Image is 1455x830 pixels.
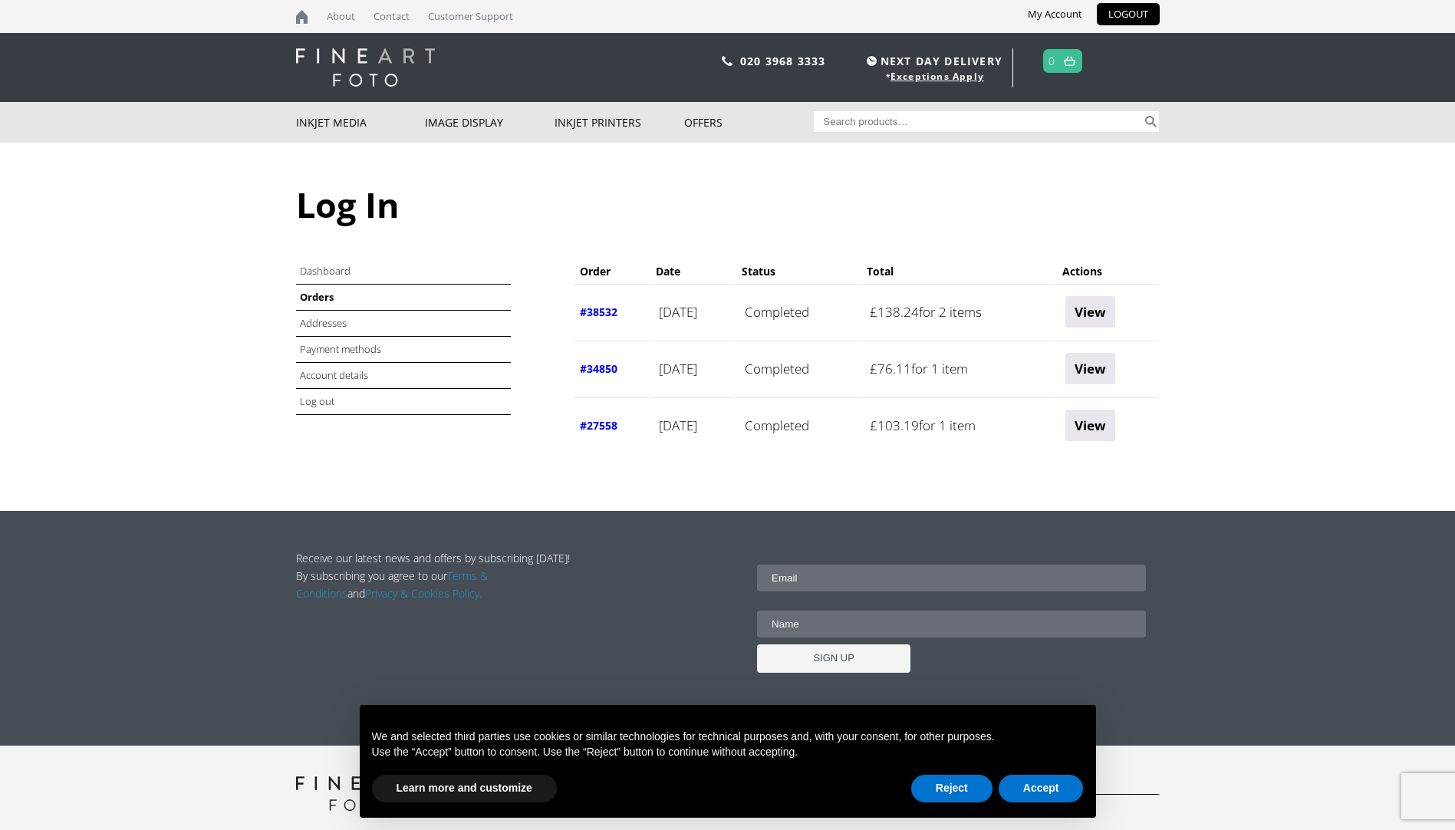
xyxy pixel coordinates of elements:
span: Actions [1062,264,1102,278]
span: 103.19 [870,417,919,434]
td: for 2 items [861,284,1055,339]
div: Notice [347,693,1108,830]
a: Inkjet Printers [555,102,684,143]
input: Name [757,611,1146,637]
a: View order 38532 [1065,296,1115,328]
span: Total [867,264,894,278]
a: Payment methods [300,342,381,356]
img: logo-grey.svg [296,776,422,811]
a: View order number 27558 [580,418,617,433]
a: 0 [1048,50,1055,72]
a: Dashboard [300,264,351,278]
a: Orders [300,290,334,304]
input: Email [757,565,1146,591]
a: 020 3968 3333 [740,54,826,68]
td: Completed [736,341,859,396]
p: Use the “Accept” button to consent. Use the “Reject” button to continue without accepting. [372,745,1084,760]
a: View order 27558 [1065,410,1115,441]
span: Date [656,264,680,278]
button: Search [1142,111,1160,132]
p: Receive our latest news and offers by subscribing [DATE]! By subscribing you agree to our and [296,549,578,602]
td: for 1 item [861,397,1055,453]
span: £ [870,417,877,434]
a: View order number 34850 [580,361,617,376]
a: Offers [684,102,814,143]
a: Exceptions Apply [890,70,984,83]
td: Completed [736,284,859,339]
a: Log out [300,394,334,408]
time: [DATE] [659,360,697,377]
a: LOGOUT [1097,3,1160,25]
nav: Account pages [296,259,555,415]
img: phone.svg [722,56,732,66]
button: Accept [999,775,1084,802]
a: My Account [1016,3,1094,25]
img: logo-white.svg [296,48,435,87]
h1: Log In [296,181,1160,228]
input: Search products… [814,111,1142,132]
a: Addresses [300,316,347,330]
img: time.svg [867,56,877,66]
input: SIGN UP [757,644,910,673]
a: Account details [300,368,368,382]
a: Inkjet Media [296,102,426,143]
span: 138.24 [870,303,919,321]
span: 76.11 [870,360,911,377]
button: Reject [911,775,992,802]
td: for 1 item [861,341,1055,396]
p: We and selected third parties use cookies or similar technologies for technical purposes and, wit... [372,730,1084,745]
button: Learn more and customize [372,775,557,802]
a: Privacy & Cookies Policy. [365,586,482,601]
span: £ [870,303,877,321]
time: [DATE] [659,303,697,321]
a: Image Display [425,102,555,143]
time: [DATE] [659,417,697,434]
img: basket.svg [1064,56,1075,66]
span: NEXT DAY DELIVERY [863,52,1002,70]
a: View order 34850 [1065,353,1115,384]
span: Order [580,264,611,278]
span: £ [870,360,877,377]
span: Status [742,264,775,278]
td: Completed [736,397,859,453]
a: View order number 38532 [580,305,617,319]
